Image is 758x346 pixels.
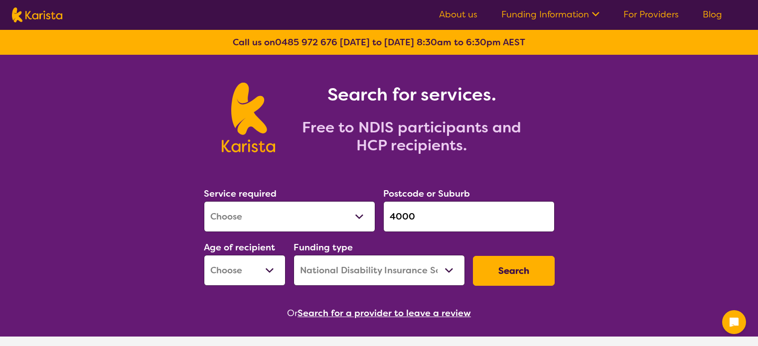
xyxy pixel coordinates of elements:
a: Blog [703,8,722,20]
a: For Providers [623,8,679,20]
label: Funding type [294,241,353,253]
img: Karista logo [222,83,275,152]
label: Age of recipient [204,241,275,253]
span: Or [287,306,298,321]
h1: Search for services. [287,83,536,107]
h2: Free to NDIS participants and HCP recipients. [287,118,536,154]
b: Call us on [DATE] to [DATE] 8:30am to 6:30pm AEST [233,36,525,48]
a: 0485 972 676 [275,36,337,48]
button: Search for a provider to leave a review [298,306,471,321]
label: Postcode or Suburb [383,188,470,200]
button: Search [473,256,555,286]
a: About us [439,8,477,20]
a: Funding Information [501,8,600,20]
input: Type [383,201,555,232]
label: Service required [204,188,277,200]
img: Karista logo [12,7,62,22]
